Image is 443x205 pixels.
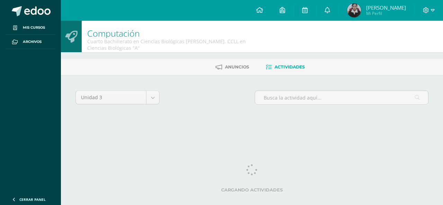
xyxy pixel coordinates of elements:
[19,197,46,202] span: Cerrar panel
[366,10,406,16] span: Mi Perfil
[87,28,264,38] h1: Computación
[75,187,428,193] label: Cargando actividades
[81,91,141,104] span: Unidad 3
[216,62,249,73] a: Anuncios
[23,39,42,45] span: Archivos
[255,91,428,104] input: Busca la actividad aquí...
[225,64,249,69] span: Anuncios
[266,62,305,73] a: Actividades
[366,4,406,11] span: [PERSON_NAME]
[23,25,45,30] span: Mis cursos
[87,38,264,51] div: Cuarto Bachillerato en Ciencias Biológicas Bach. CCLL en Ciencias Biológicas 'A'
[6,21,55,35] a: Mis cursos
[87,27,140,39] a: Computación
[347,3,361,17] img: 811eb68172a1c09fc9ed1ddb262b7c89.png
[6,35,55,49] a: Archivos
[76,91,159,104] a: Unidad 3
[274,64,305,69] span: Actividades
